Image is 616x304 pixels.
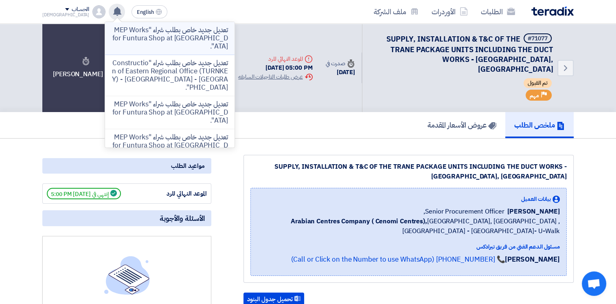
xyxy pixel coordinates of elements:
a: ملف الشركة [367,2,425,21]
p: تعديل جديد خاص بطلب شراء "MEP Works for Funtura Shop at [GEOGRAPHIC_DATA]". [112,133,228,158]
a: الطلبات [474,2,522,21]
b: Arabian Centres Company ( Cenomi Centres), [291,216,427,226]
img: empty_state_list.svg [104,256,150,294]
div: [DEMOGRAPHIC_DATA] [42,13,89,17]
div: [DATE] [326,68,355,77]
span: [PERSON_NAME] [507,207,560,216]
div: عرض طلبات التاجيلات السابقه [238,73,312,81]
div: مواعيد الطلب [42,158,211,174]
a: عروض الأسعار المقدمة [419,112,505,138]
img: Teradix logo [531,7,574,16]
span: بيانات العميل [521,195,551,203]
p: تعديل جديد خاص بطلب شراء "MEP Works for Funtura Shop at [GEOGRAPHIC_DATA]". [112,26,228,51]
span: English [137,9,154,15]
div: مسئول الدعم الفني من فريق تيرادكس [257,242,560,251]
h5: ملخص الطلب [514,120,565,130]
span: Senior Procurement Officer, [423,207,504,216]
span: مهم [530,92,539,99]
div: الموعد النهائي للرد [146,189,207,198]
span: إنتهي في [DATE] 5:00 PM [47,188,121,199]
a: Open chat [582,271,606,296]
div: الحساب [72,6,89,13]
div: الموعد النهائي للرد [238,55,312,63]
div: #71077 [528,36,548,42]
h5: عروض الأسعار المقدمة [427,120,496,130]
p: تعديل جديد خاص بطلب شراء "MEP Works for Funtura Shop at [GEOGRAPHIC_DATA]". [112,100,228,125]
span: الأسئلة والأجوبة [160,214,205,223]
span: تم القبول [524,78,552,88]
button: English [132,5,167,18]
img: profile_test.png [92,5,105,18]
a: 📞 [PHONE_NUMBER] (Call or Click on the Number to use WhatsApp) [291,254,505,264]
span: [GEOGRAPHIC_DATA], [GEOGRAPHIC_DATA] ,[GEOGRAPHIC_DATA] - [GEOGRAPHIC_DATA]- U-Walk [257,216,560,236]
div: صدرت في [326,59,355,68]
div: SUPPLY, INSTALLATION & T&C OF THE TRANE PACKAGE UNITS INCLUDING THE DUCT WORKS - [GEOGRAPHIC_DATA... [250,162,567,181]
span: SUPPLY, INSTALLATION & T&C OF THE TRANE PACKAGE UNITS INCLUDING THE DUCT WORKS - [GEOGRAPHIC_DATA... [386,33,553,75]
p: تعديل جديد خاص بطلب شراء "Construction of Eastern Regional Office (TURNKEY) - [GEOGRAPHIC_DATA] -... [112,59,228,92]
a: ملخص الطلب [505,112,574,138]
strong: [PERSON_NAME] [505,254,560,264]
div: [DATE] 05:00 PM [238,63,312,73]
h5: SUPPLY, INSTALLATION & T&C OF THE TRANE PACKAGE UNITS INCLUDING THE DUCT WORKS - HAIFA MALL, JEDDAH [372,33,553,74]
div: طلب [PERSON_NAME] [42,24,127,112]
a: الأوردرات [425,2,474,21]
